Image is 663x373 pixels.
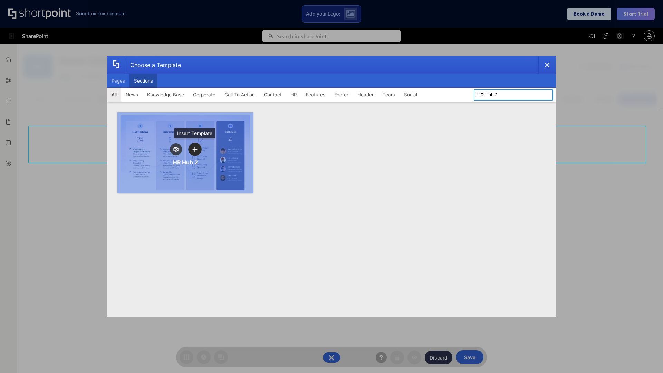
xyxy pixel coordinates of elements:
[353,88,378,102] button: Header
[286,88,301,102] button: HR
[121,88,143,102] button: News
[220,88,259,102] button: Call To Action
[107,74,129,88] button: Pages
[628,340,663,373] iframe: Chat Widget
[125,56,181,74] div: Choose a Template
[107,56,556,317] div: template selector
[474,89,553,101] input: Search
[189,88,220,102] button: Corporate
[330,88,353,102] button: Footer
[107,88,121,102] button: All
[143,88,189,102] button: Knowledge Base
[301,88,330,102] button: Features
[378,88,400,102] button: Team
[400,88,422,102] button: Social
[173,159,198,166] div: HR Hub 2
[259,88,286,102] button: Contact
[129,74,157,88] button: Sections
